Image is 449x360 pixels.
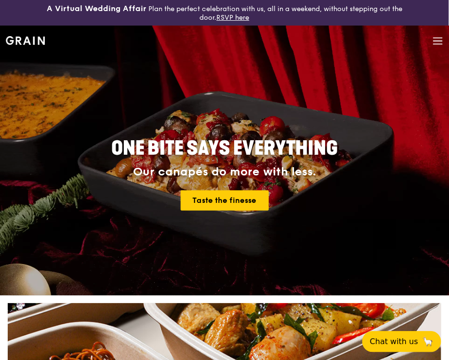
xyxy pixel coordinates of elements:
button: Chat with us🦙 [362,331,441,352]
h3: A Virtual Wedding Affair [47,4,146,13]
span: 🦙 [422,336,434,347]
div: Plan the perfect celebration with us, all in a weekend, without stepping out the door. [38,4,412,22]
span: Chat with us [370,336,418,347]
img: Grain [6,36,45,45]
a: GrainGrain [6,25,45,54]
div: Our canapés do more with less. [54,165,395,179]
a: RSVP here [217,13,250,22]
span: ONE BITE SAYS EVERYTHING [111,137,338,160]
a: Taste the finesse [181,190,269,211]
